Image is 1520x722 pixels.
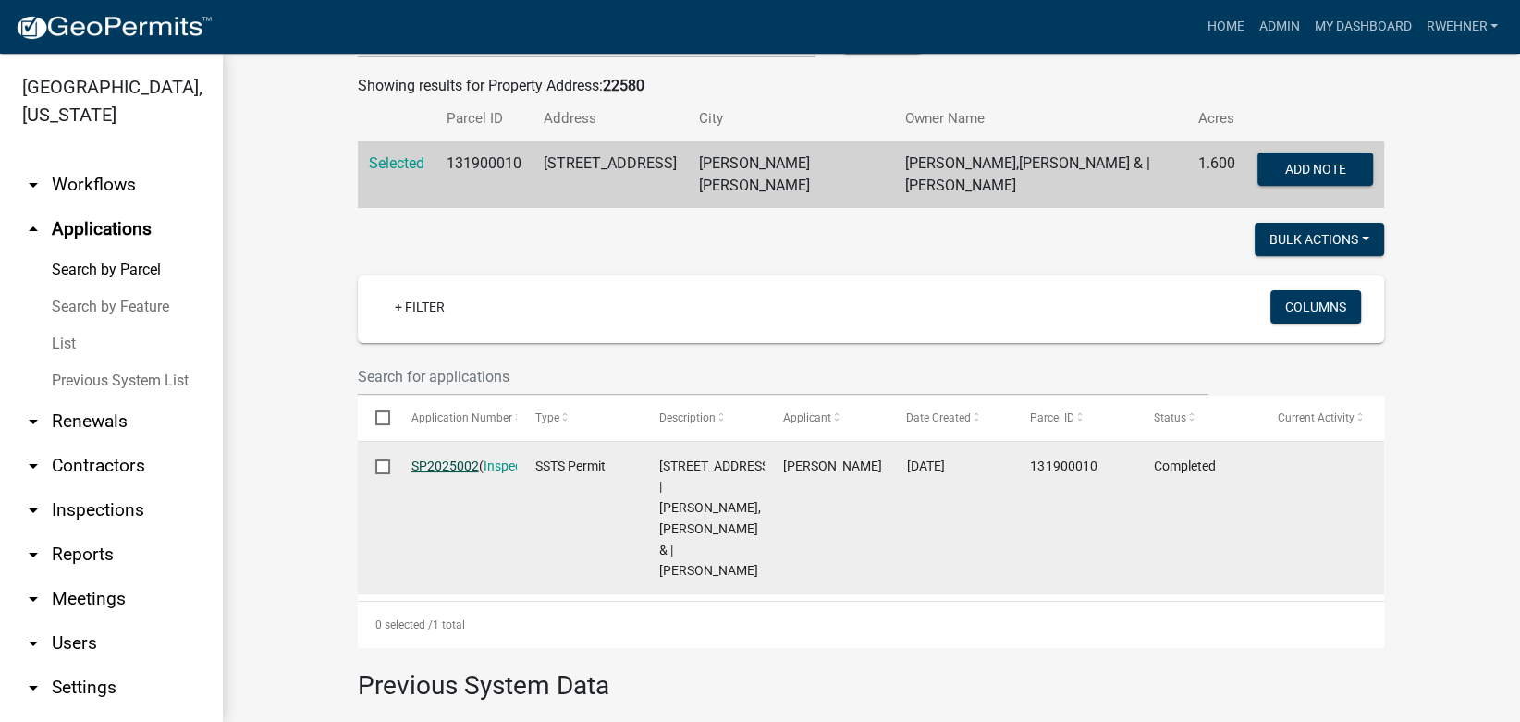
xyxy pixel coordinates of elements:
i: arrow_drop_up [22,218,44,240]
span: Application Number [411,411,512,424]
i: arrow_drop_down [22,499,44,521]
th: City [688,97,894,141]
i: arrow_drop_down [22,588,44,610]
th: Owner Name [894,97,1187,141]
span: Date Created [906,411,971,424]
a: SP2025002 [411,459,479,473]
span: Completed [1154,459,1216,473]
a: Inspections [484,459,550,473]
td: [STREET_ADDRESS] [533,141,688,209]
span: 06/27/2025 [906,459,944,473]
button: Add Note [1257,153,1373,186]
div: ( ) [411,456,500,477]
h3: Previous System Data [358,648,1384,705]
i: arrow_drop_down [22,677,44,699]
span: Current Activity [1278,411,1355,424]
datatable-header-cell: Applicant [765,396,889,440]
span: Add Note [1284,162,1345,177]
div: 1 total [358,602,1384,648]
td: [PERSON_NAME] [PERSON_NAME] [688,141,894,209]
span: Parcel ID [1030,411,1074,424]
datatable-header-cell: Date Created [889,396,1012,440]
a: Home [1199,9,1251,44]
datatable-header-cell: Application Number [393,396,517,440]
a: My Dashboard [1306,9,1418,44]
i: arrow_drop_down [22,544,44,566]
datatable-header-cell: Select [358,396,393,440]
span: 22580 735TH AVE | GULDEN,CHRISTOPHER RYAN & | MELISSA ANN BARR [658,459,772,579]
a: rwehner [1418,9,1505,44]
td: 131900010 [435,141,533,209]
span: 131900010 [1030,459,1097,473]
td: [PERSON_NAME],[PERSON_NAME] & | [PERSON_NAME] [894,141,1187,209]
th: Acres [1187,97,1246,141]
strong: 22580 [603,77,644,94]
i: arrow_drop_down [22,410,44,433]
td: 1.600 [1187,141,1246,209]
button: Columns [1270,290,1361,324]
span: Rachel Wehner [782,459,881,473]
a: Selected [369,154,424,172]
i: arrow_drop_down [22,632,44,655]
a: Admin [1251,9,1306,44]
span: 0 selected / [375,618,433,631]
span: Type [535,411,559,424]
a: + Filter [380,290,460,324]
datatable-header-cell: Description [641,396,765,440]
input: Search for applications [358,358,1208,396]
datatable-header-cell: Type [517,396,641,440]
datatable-header-cell: Status [1136,396,1260,440]
button: Bulk Actions [1255,223,1384,256]
datatable-header-cell: Parcel ID [1012,396,1136,440]
span: Status [1154,411,1186,424]
i: arrow_drop_down [22,174,44,196]
div: Showing results for Property Address: [358,75,1384,97]
th: Parcel ID [435,97,533,141]
span: Applicant [782,411,830,424]
span: SSTS Permit [535,459,606,473]
i: arrow_drop_down [22,455,44,477]
datatable-header-cell: Current Activity [1260,396,1384,440]
th: Address [533,97,688,141]
span: Description [658,411,715,424]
